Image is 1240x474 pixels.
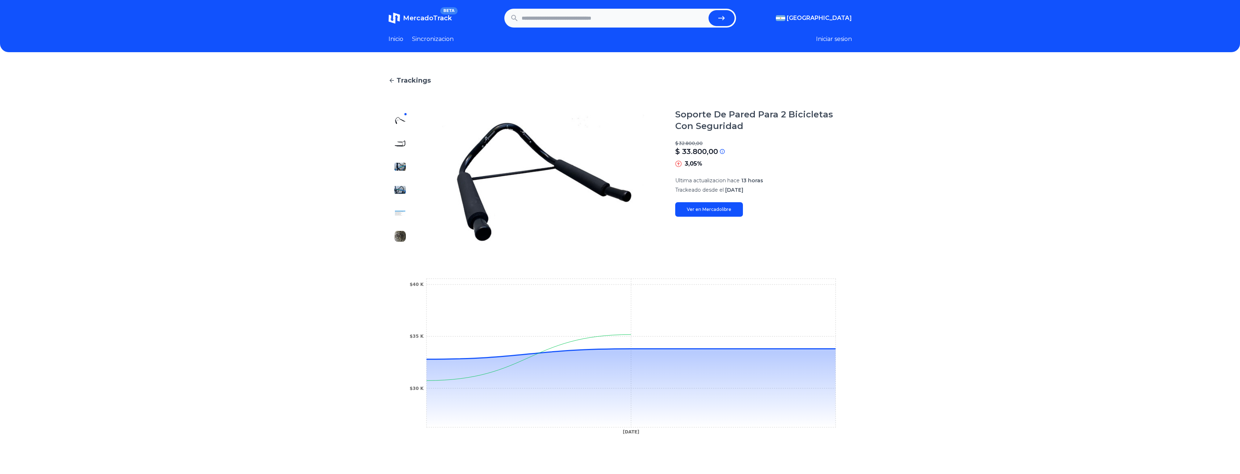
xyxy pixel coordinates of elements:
h1: Soporte De Pared Para 2 Bicicletas Con Seguridad [675,109,852,132]
button: Iniciar sesion [816,35,852,43]
p: $ 32.800,00 [675,141,852,146]
p: 3,05% [685,159,702,168]
a: Ver en Mercadolibre [675,202,743,217]
a: Sincronizacion [412,35,454,43]
img: Soporte De Pared Para 2 Bicicletas Con Seguridad [426,109,661,248]
span: 13 horas [741,177,763,184]
img: Argentina [776,15,785,21]
tspan: [DATE] [623,429,639,434]
a: MercadoTrackBETA [388,12,452,24]
img: MercadoTrack [388,12,400,24]
img: Soporte De Pared Para 2 Bicicletas Con Seguridad [394,230,406,242]
tspan: $40 K [409,282,424,287]
span: [GEOGRAPHIC_DATA] [787,14,852,22]
span: [DATE] [725,187,743,193]
span: MercadoTrack [403,14,452,22]
a: Inicio [388,35,403,43]
p: $ 33.800,00 [675,146,718,157]
button: [GEOGRAPHIC_DATA] [776,14,852,22]
img: Soporte De Pared Para 2 Bicicletas Con Seguridad [394,207,406,219]
tspan: $35 K [409,334,424,339]
img: Soporte De Pared Para 2 Bicicletas Con Seguridad [394,115,406,126]
span: Trackings [396,75,431,86]
span: Ultima actualizacion hace [675,177,740,184]
span: BETA [440,7,457,14]
img: Soporte De Pared Para 2 Bicicletas Con Seguridad [394,161,406,172]
img: Soporte De Pared Para 2 Bicicletas Con Seguridad [394,138,406,149]
a: Trackings [388,75,852,86]
span: Trackeado desde el [675,187,724,193]
img: Soporte De Pared Para 2 Bicicletas Con Seguridad [394,184,406,196]
tspan: $30 K [409,386,424,391]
